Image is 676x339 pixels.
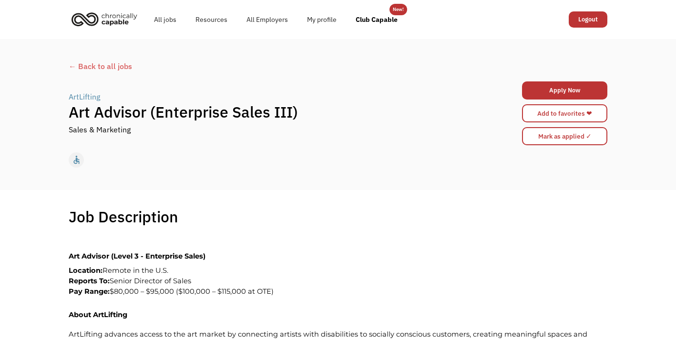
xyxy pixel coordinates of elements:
[69,252,205,260] span: Art Advisor (Level 3 - Enterprise Sales)
[69,91,102,102] a: ArtLifting
[69,310,127,319] span: About ArtLifting
[393,4,404,15] div: New!
[102,266,168,275] span: Remote in the U.S.
[522,104,607,122] a: Add to favorites ❤
[522,81,607,100] a: Apply Now
[72,153,82,167] div: accessible
[522,127,607,145] input: Mark as applied ✓
[69,287,110,296] span: Pay Range:
[69,277,110,285] span: Reports To:
[144,4,186,35] a: All jobs
[297,4,346,35] a: My profile
[186,4,237,35] a: Resources
[69,124,131,135] div: Sales & Marketing
[69,207,178,226] h1: Job Description
[69,266,102,275] span: Location:
[346,4,407,35] a: Club Capable
[69,102,473,121] h1: Art Advisor (Enterprise Sales III)
[522,125,607,148] form: Mark as applied form
[69,9,140,30] img: Chronically Capable logo
[69,9,144,30] a: home
[237,4,297,35] a: All Employers
[110,287,274,296] span: $80,000 – $95,000 ($100,000 – $115,000 at OTE)
[569,11,607,28] a: Logout
[110,277,191,285] span: Senior Director of Sales
[69,60,607,72] a: ← Back to all jobs
[69,91,100,102] div: ArtLifting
